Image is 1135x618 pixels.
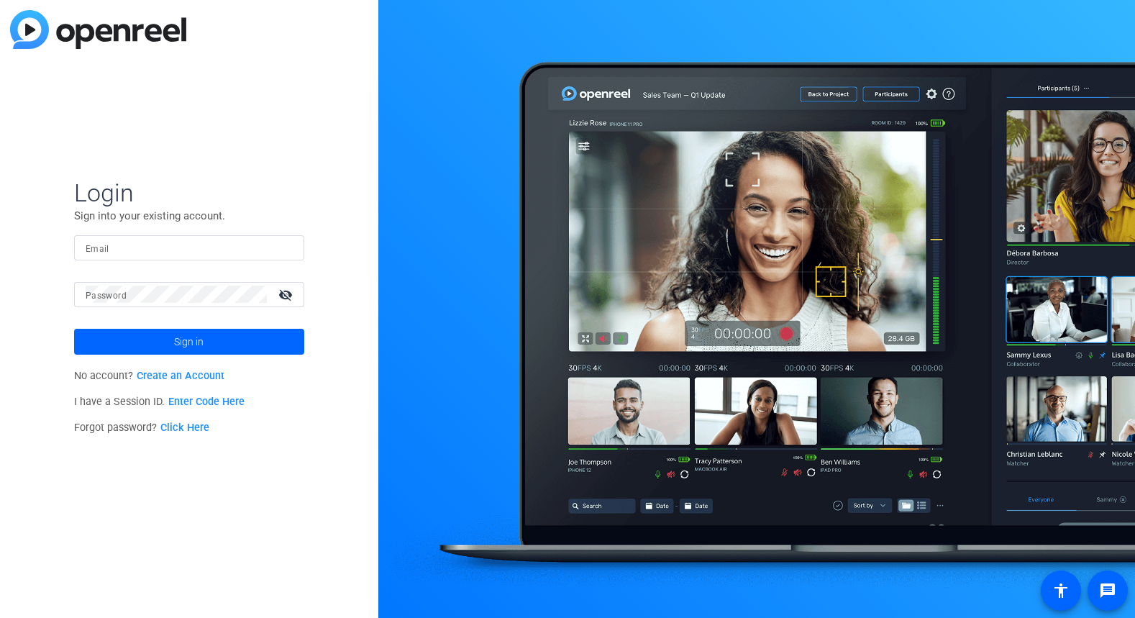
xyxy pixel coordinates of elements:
[270,284,304,305] mat-icon: visibility_off
[74,208,304,224] p: Sign into your existing account.
[74,396,245,408] span: I have a Session ID.
[86,239,293,256] input: Enter Email Address
[1099,582,1116,599] mat-icon: message
[74,178,304,208] span: Login
[86,291,127,301] mat-label: Password
[74,422,209,434] span: Forgot password?
[1052,582,1070,599] mat-icon: accessibility
[174,324,204,360] span: Sign in
[10,10,186,49] img: blue-gradient.svg
[86,244,109,254] mat-label: Email
[74,370,224,382] span: No account?
[74,329,304,355] button: Sign in
[168,396,245,408] a: Enter Code Here
[160,422,209,434] a: Click Here
[137,370,224,382] a: Create an Account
